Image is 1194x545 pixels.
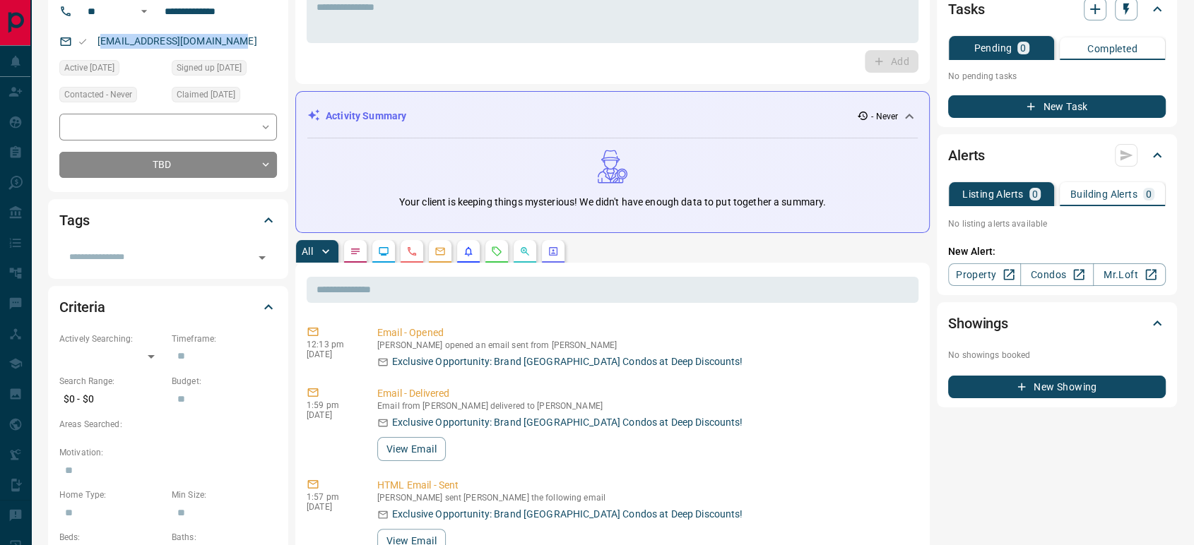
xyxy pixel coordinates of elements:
p: $0 - $0 [59,388,165,411]
a: [EMAIL_ADDRESS][DOMAIN_NAME] [97,35,257,47]
p: 0 [1146,189,1152,199]
p: 1:57 pm [307,492,356,502]
p: New Alert: [948,244,1166,259]
a: Mr.Loft [1093,263,1166,286]
p: Email from [PERSON_NAME] delivered to [PERSON_NAME] [377,401,913,411]
p: Exclusive Opportunity: Brand [GEOGRAPHIC_DATA] Condos at Deep Discounts! [392,507,743,522]
p: Listing Alerts [962,189,1024,199]
svg: Opportunities [519,246,531,257]
svg: Agent Actions [548,246,559,257]
p: Building Alerts [1070,189,1137,199]
p: Activity Summary [326,109,406,124]
p: Home Type: [59,489,165,501]
button: Open [252,248,272,268]
div: Alerts [948,138,1166,172]
p: Beds: [59,531,165,544]
p: [DATE] [307,410,356,420]
svg: Emails [435,246,446,257]
p: [PERSON_NAME] sent [PERSON_NAME] the following email [377,493,913,503]
p: No showings booked [948,349,1166,361]
p: 12:13 pm [307,340,356,349]
p: No listing alerts available [948,217,1166,230]
p: Budget: [172,375,277,388]
svg: Notes [350,246,361,257]
div: Thu May 02 2024 [172,60,277,80]
p: [PERSON_NAME] opened an email sent from [PERSON_NAME] [377,340,913,350]
div: Criteria [59,290,277,324]
svg: Email Valid [78,37,88,47]
button: View Email [377,437,446,461]
p: Email - Opened [377,325,913,340]
div: TBD [59,152,277,178]
p: 0 [1020,43,1026,53]
a: Property [948,263,1021,286]
div: Tags [59,203,277,237]
p: [DATE] [307,349,356,359]
p: [DATE] [307,502,356,512]
span: Active [DATE] [64,61,114,75]
div: Thu May 02 2024 [59,60,165,80]
p: Exclusive Opportunity: Brand [GEOGRAPHIC_DATA] Condos at Deep Discounts! [392,354,743,369]
svg: Listing Alerts [463,246,474,257]
p: 1:59 pm [307,400,356,410]
p: 0 [1032,189,1038,199]
span: Contacted - Never [64,88,132,102]
div: Activity Summary- Never [307,103,918,129]
p: Exclusive Opportunity: Brand [GEOGRAPHIC_DATA] Condos at Deep Discounts! [392,415,743,430]
a: Condos [1020,263,1093,286]
p: Your client is keeping things mysterious! We didn't have enough data to put together a summary. [399,195,826,210]
h2: Criteria [59,296,105,318]
h2: Showings [948,312,1008,335]
p: Email - Delivered [377,386,913,401]
span: Signed up [DATE] [177,61,242,75]
p: Pending [974,43,1012,53]
button: New Task [948,95,1166,118]
svg: Calls [406,246,418,257]
span: Claimed [DATE] [177,88,235,102]
p: Min Size: [172,489,277,501]
p: Search Range: [59,375,165,388]
svg: Requests [491,246,502,257]
div: Showings [948,306,1166,340]
p: HTML Email - Sent [377,478,913,493]
p: No pending tasks [948,66,1166,87]
p: Timeframe: [172,333,277,345]
button: Open [136,3,153,20]
p: Completed [1087,44,1137,54]
svg: Lead Browsing Activity [378,246,389,257]
h2: Alerts [948,144,985,167]
button: New Showing [948,376,1166,398]
p: - Never [871,110,898,123]
h2: Tags [59,209,89,232]
p: All [302,246,313,256]
p: Areas Searched: [59,418,277,431]
p: Actively Searching: [59,333,165,345]
div: Thu May 02 2024 [172,87,277,107]
p: Baths: [172,531,277,544]
p: Motivation: [59,446,277,459]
